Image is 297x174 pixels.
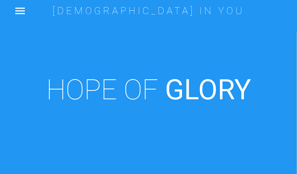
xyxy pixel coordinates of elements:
i: Y [234,72,251,106]
i: G [165,72,184,106]
i: L [184,72,198,106]
i: O [198,72,218,106]
i: R [218,72,234,106]
span: HOPE OF [46,72,158,106]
